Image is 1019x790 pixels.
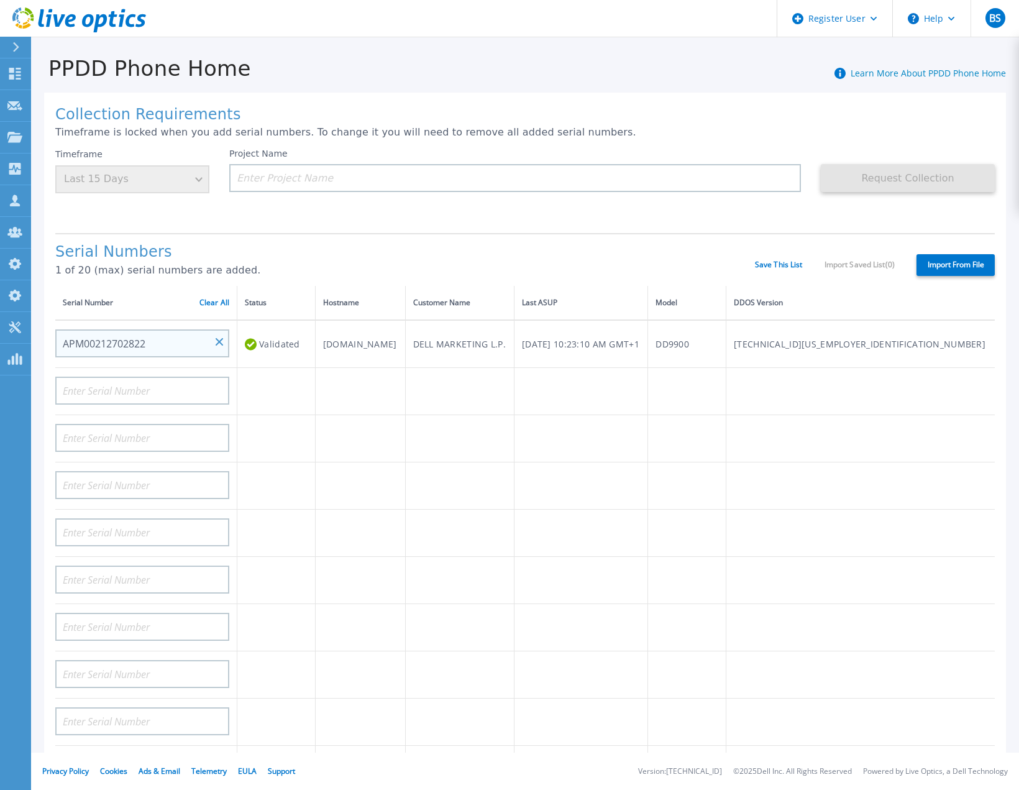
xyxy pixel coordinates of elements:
div: Serial Number [63,296,229,310]
th: DDOS Version [726,286,995,320]
h1: PPDD Phone Home [31,57,251,81]
th: Last ASUP [514,286,648,320]
th: Model [648,286,726,320]
th: Customer Name [405,286,514,320]
input: Enter Serial Number [55,424,229,452]
li: © 2025 Dell Inc. All Rights Reserved [733,768,852,776]
th: Hostname [315,286,405,320]
input: Enter Serial Number [55,329,229,357]
h1: Serial Numbers [55,244,755,261]
a: Telemetry [191,766,227,776]
label: Import From File [916,254,995,276]
p: 1 of 20 (max) serial numbers are added. [55,265,755,276]
li: Version: [TECHNICAL_ID] [638,768,722,776]
td: DD9900 [648,320,726,368]
label: Timeframe [55,149,103,159]
td: DELL MARKETING L.P. [405,320,514,368]
input: Enter Serial Number [55,660,229,688]
a: Learn More About PPDD Phone Home [851,67,1006,79]
input: Enter Serial Number [55,613,229,641]
a: Cookies [100,766,127,776]
td: [DATE] 10:23:10 AM GMT+1 [514,320,648,368]
button: Request Collection [821,164,995,192]
input: Enter Serial Number [55,377,229,405]
th: Status [237,286,316,320]
label: Project Name [229,149,288,158]
div: Validated [245,333,308,356]
input: Enter Serial Number [55,707,229,735]
input: Enter Serial Number [55,471,229,499]
a: Support [268,766,295,776]
a: Ads & Email [139,766,180,776]
a: Save This List [755,260,803,269]
h1: Collection Requirements [55,106,995,124]
td: [TECHNICAL_ID][US_EMPLOYER_IDENTIFICATION_NUMBER] [726,320,995,368]
td: [DOMAIN_NAME] [315,320,405,368]
li: Powered by Live Optics, a Dell Technology [863,768,1008,776]
p: Timeframe is locked when you add serial numbers. To change it you will need to remove all added s... [55,127,995,138]
a: Clear All [199,298,229,307]
a: EULA [238,766,257,776]
span: BS [989,13,1001,23]
input: Enter Project Name [229,164,801,192]
a: Privacy Policy [42,766,89,776]
input: Enter Serial Number [55,566,229,594]
input: Enter Serial Number [55,518,229,546]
